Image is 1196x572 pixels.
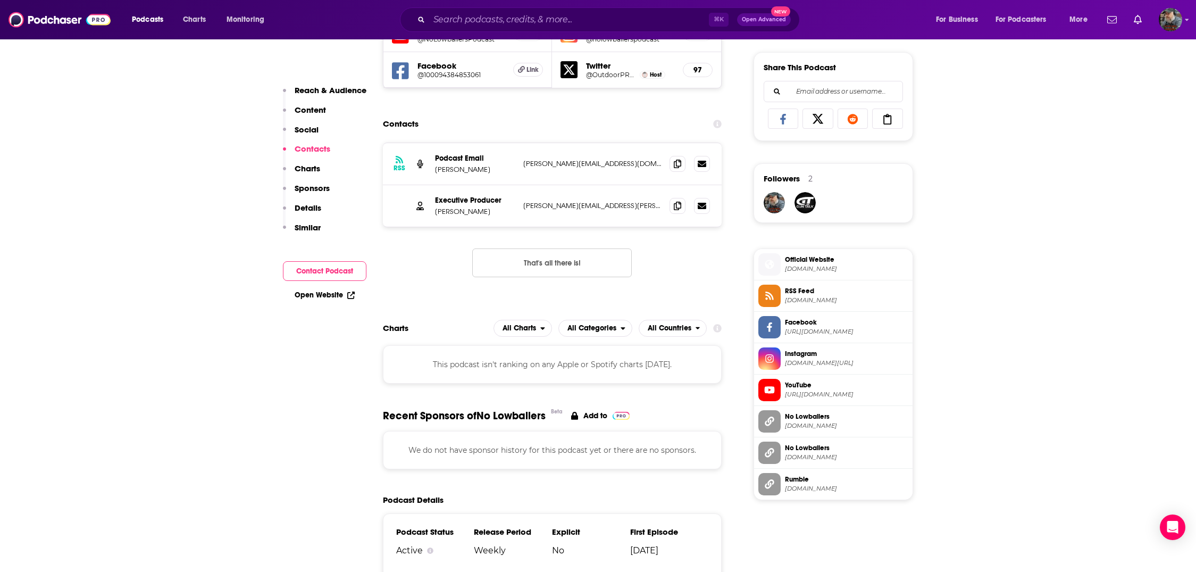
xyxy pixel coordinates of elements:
[552,527,630,537] h3: Explicit
[295,144,330,154] p: Contacts
[872,109,903,129] a: Copy Link
[785,453,908,461] span: gunbroker.com
[474,545,552,556] span: Weekly
[785,255,908,264] span: Official Website
[758,253,908,276] a: Official Website[DOMAIN_NAME]
[295,203,321,213] p: Details
[383,114,419,134] h2: Contacts
[494,320,552,337] button: open menu
[523,159,662,168] p: [PERSON_NAME][EMAIL_ADDRESS][DOMAIN_NAME]
[1103,11,1121,29] a: Show notifications dropdown
[785,391,908,399] span: https://www.youtube.com/@NoLowballersPodcast
[650,71,662,78] span: Host
[785,485,908,493] span: rumble.com
[383,345,722,384] div: This podcast isn't ranking on any Apple or Spotify charts [DATE].
[295,291,355,300] a: Open Website
[558,320,632,337] button: open menu
[785,318,908,327] span: Facebook
[630,545,708,556] span: [DATE]
[410,7,810,32] div: Search podcasts, credits, & more...
[758,316,908,338] a: Facebook[URL][DOMAIN_NAME]
[124,11,177,28] button: open menu
[513,63,543,77] a: Link
[737,13,791,26] button: Open AdvancedNew
[794,192,816,213] img: GTMedia
[396,527,474,537] h3: Podcast Status
[283,105,326,125] button: Content
[417,61,505,71] h5: Facebook
[283,222,321,242] button: Similar
[494,320,552,337] h2: Platforms
[630,527,708,537] h3: First Episode
[526,65,539,74] span: Link
[989,11,1062,28] button: open menu
[936,12,978,27] span: For Business
[758,442,908,464] a: No Lowballers[DOMAIN_NAME]
[613,412,630,420] img: Pro Logo
[1062,11,1101,28] button: open menu
[383,409,546,422] span: Recent Sponsors of No Lowballers
[283,261,366,281] button: Contact Podcast
[785,412,908,421] span: No Lowballers
[802,109,833,129] a: Share on X/Twitter
[742,17,786,22] span: Open Advanced
[295,222,321,233] p: Similar
[474,527,552,537] h3: Release Period
[586,61,674,71] h5: Twitter
[785,296,908,304] span: feeds.megaphone.fm
[132,12,163,27] span: Podcasts
[396,444,709,456] p: We do not have sponsor history for this podcast yet or there are no sponsors.
[435,196,515,205] p: Executive Producer
[472,248,632,277] button: Nothing here.
[383,323,408,333] h2: Charts
[523,201,662,210] p: [PERSON_NAME][EMAIL_ADDRESS][PERSON_NAME][DOMAIN_NAME]
[586,71,637,79] h5: @OutdoorPRGuy
[1159,8,1182,31] span: Logged in as alforkner
[709,13,729,27] span: ⌘ K
[435,207,515,216] p: [PERSON_NAME]
[283,203,321,222] button: Details
[764,62,836,72] h3: Share This Podcast
[648,325,691,332] span: All Countries
[758,379,908,401] a: YouTube[URL][DOMAIN_NAME]
[764,81,903,102] div: Search followers
[785,359,908,367] span: instagram.com/nolowballerspodcast
[785,380,908,390] span: YouTube
[503,325,536,332] span: All Charts
[417,71,505,79] a: @100094384853061
[764,192,785,213] a: Allen Forkner
[639,320,707,337] h2: Countries
[283,85,366,105] button: Reach & Audience
[295,105,326,115] p: Content
[692,65,704,74] h5: 97
[808,174,813,184] div: 2
[758,410,908,433] a: No Lowballers[DOMAIN_NAME]
[996,12,1047,27] span: For Podcasters
[283,183,330,203] button: Sponsors
[785,349,908,359] span: Instagram
[9,10,111,30] img: Podchaser - Follow, Share and Rate Podcasts
[758,347,908,370] a: Instagram[DOMAIN_NAME][URL]
[929,11,991,28] button: open menu
[642,72,648,78] img: Allen Forkner
[283,144,330,163] button: Contacts
[785,475,908,484] span: Rumble
[583,411,607,420] p: Add to
[429,11,709,28] input: Search podcasts, credits, & more...
[758,285,908,307] a: RSS Feed[DOMAIN_NAME]
[295,183,330,193] p: Sponsors
[295,163,320,173] p: Charts
[639,320,707,337] button: open menu
[435,165,515,174] p: [PERSON_NAME]
[396,545,474,556] div: Active
[558,320,632,337] h2: Categories
[1069,12,1088,27] span: More
[383,495,444,505] h2: Podcast Details
[394,164,405,172] h3: RSS
[551,408,563,415] div: Beta
[1159,8,1182,31] img: User Profile
[295,85,366,95] p: Reach & Audience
